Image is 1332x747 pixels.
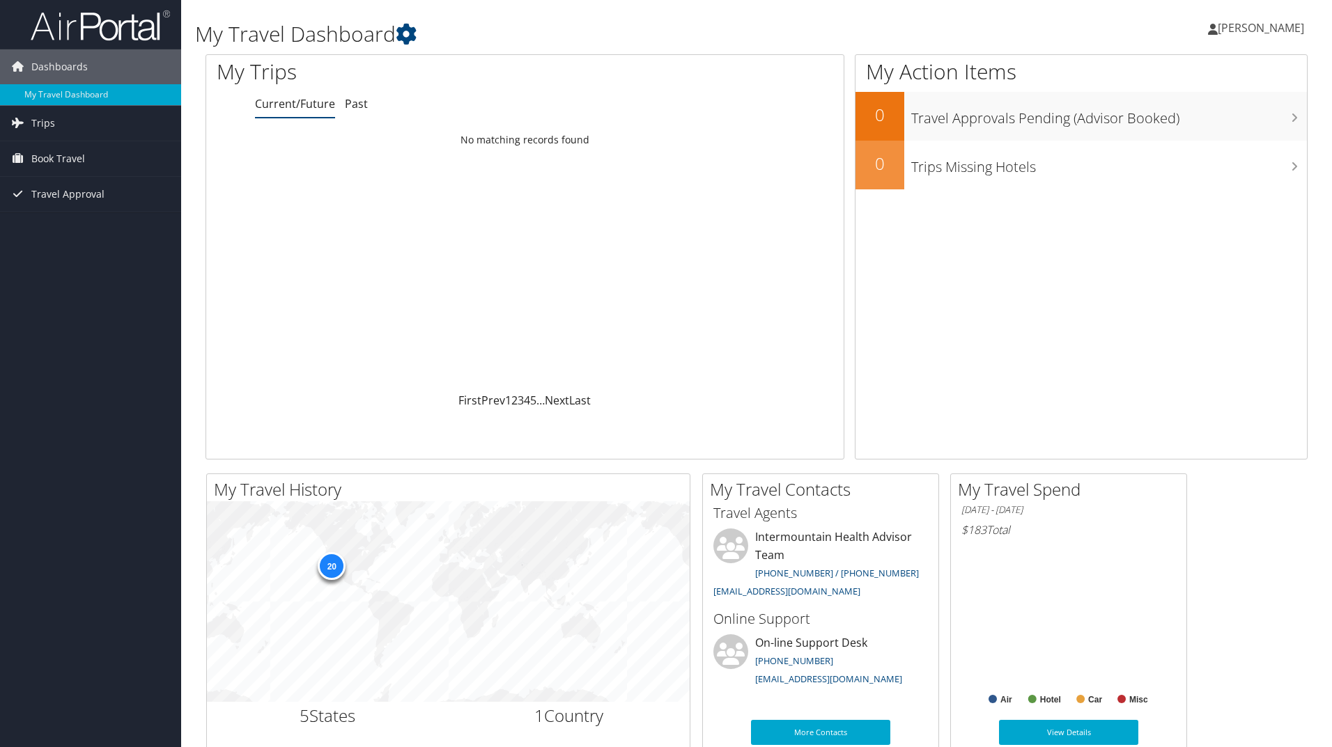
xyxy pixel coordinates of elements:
li: On-line Support Desk [706,634,935,691]
span: 1 [534,704,544,727]
a: View Details [999,720,1138,745]
h3: Online Support [713,609,928,629]
h2: Country [459,704,680,728]
a: [PHONE_NUMBER] / [PHONE_NUMBER] [755,567,919,579]
h2: My Travel Contacts [710,478,938,501]
h2: 0 [855,152,904,175]
a: First [458,393,481,408]
div: 20 [318,552,346,580]
h6: Total [961,522,1176,537]
text: Air [1000,695,1012,705]
a: [EMAIL_ADDRESS][DOMAIN_NAME] [713,585,860,597]
span: … [536,393,545,408]
a: More Contacts [751,720,890,745]
a: 0Trips Missing Hotels [855,141,1307,189]
a: Past [345,96,368,111]
td: No matching records found [206,127,844,152]
span: Book Travel [31,141,85,176]
a: Current/Future [255,96,335,111]
h1: My Travel Dashboard [195,19,944,49]
a: [EMAIL_ADDRESS][DOMAIN_NAME] [755,673,902,685]
text: Car [1088,695,1102,705]
a: [PERSON_NAME] [1208,7,1318,49]
h2: My Travel Spend [958,478,1186,501]
a: [PHONE_NUMBER] [755,654,833,667]
h3: Travel Approvals Pending (Advisor Booked) [911,102,1307,128]
h2: States [217,704,438,728]
a: 3 [518,393,524,408]
a: 0Travel Approvals Pending (Advisor Booked) [855,92,1307,141]
span: Travel Approval [31,177,104,212]
span: [PERSON_NAME] [1218,20,1304,36]
a: Last [569,393,591,408]
span: Dashboards [31,49,88,84]
h1: My Action Items [855,57,1307,86]
h1: My Trips [217,57,568,86]
span: Trips [31,106,55,141]
h6: [DATE] - [DATE] [961,503,1176,517]
a: 2 [511,393,518,408]
li: Intermountain Health Advisor Team [706,528,935,603]
a: Next [545,393,569,408]
a: 1 [505,393,511,408]
text: Misc [1129,695,1148,705]
text: Hotel [1040,695,1061,705]
h2: 0 [855,103,904,127]
span: 5 [300,704,309,727]
h2: My Travel History [214,478,690,501]
span: $183 [961,522,986,537]
h3: Trips Missing Hotels [911,150,1307,177]
h3: Travel Agents [713,503,928,523]
a: 4 [524,393,530,408]
a: Prev [481,393,505,408]
img: airportal-logo.png [31,9,170,42]
a: 5 [530,393,536,408]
